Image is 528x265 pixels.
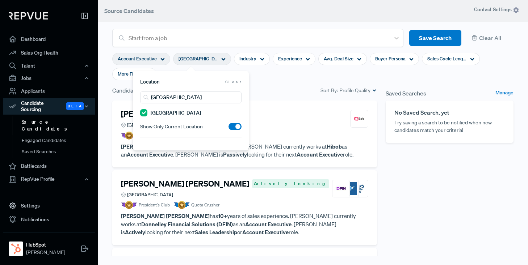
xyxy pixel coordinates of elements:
[151,109,201,117] label: [GEOGRAPHIC_DATA]
[386,89,426,98] span: Saved Searches
[218,212,227,219] strong: 10+
[66,102,84,110] span: Beta
[394,109,505,116] h6: No Saved Search, yet
[327,143,342,150] strong: Hibob
[252,179,329,188] span: Actively Looking
[467,30,514,46] button: Clear All
[191,202,219,208] span: Quota Crusher
[242,228,289,236] strong: Account Executive
[245,221,292,228] strong: Account Executive
[225,79,242,85] span: Clear
[13,146,105,158] a: Saved Searches
[121,143,165,150] strong: [PERSON_NAME]
[195,228,237,236] strong: Sales Leadership
[13,116,105,135] a: Source Candidates
[3,159,95,173] a: Battlecards
[495,89,514,98] a: Manage
[179,55,218,62] span: [GEOGRAPHIC_DATA]
[13,135,105,146] a: Engaged Candidates
[121,142,368,159] p: has years of sales experience. [PERSON_NAME] currently works at as an . [PERSON_NAME] is looking ...
[3,98,95,115] div: Candidate Sourcing
[335,182,348,195] img: Donnelley Financial Solutions (DFIN)
[3,213,95,226] a: Notifications
[3,173,95,185] button: RepVue Profile
[409,30,461,46] button: Save Search
[320,87,377,94] div: Sort By:
[9,12,48,20] img: RepVue
[121,132,137,140] img: President Badge
[121,201,137,209] img: President Badge
[324,55,353,62] span: Avg. Deal Size
[112,86,141,95] span: Candidates
[353,112,366,125] img: Hibob
[125,228,145,236] strong: Actively
[344,182,357,195] img: Origami Risk
[140,78,160,86] span: Location
[10,243,22,255] img: HubSpot
[239,55,256,62] span: Industry
[278,55,302,62] span: Experience
[3,46,95,60] a: Sales Org Health
[121,212,368,236] p: has years of sales experience. [PERSON_NAME] currently works at as an . [PERSON_NAME] is looking ...
[127,151,173,158] strong: Account Executive
[127,191,173,198] span: [GEOGRAPHIC_DATA]
[140,123,203,131] span: Show Only Current Location
[3,232,95,259] a: HubSpotHubSpot[PERSON_NAME]
[3,98,95,115] button: Candidate Sourcing Beta
[223,151,247,158] strong: Passively
[353,182,366,195] img: Northwestern Mutual
[127,121,173,128] span: [GEOGRAPHIC_DATA]
[474,6,519,13] span: Contact Settings
[139,202,170,208] span: President's Club
[104,7,154,14] span: Source Candidates
[121,212,210,219] strong: [PERSON_NAME] [PERSON_NAME]
[3,72,95,84] button: Jobs
[118,55,157,62] span: Account Executive
[140,91,242,103] input: Search locations
[3,84,95,98] a: Applicants
[118,70,142,77] span: More Filters
[173,201,190,209] img: Quota Badge
[26,241,65,249] strong: HubSpot
[3,32,95,46] a: Dashboard
[375,55,406,62] span: Buyer Persona
[427,55,466,62] span: Sales Cycle Length
[297,151,343,158] strong: Account Executive
[3,60,95,72] button: Talent
[121,179,249,188] h4: [PERSON_NAME] [PERSON_NAME]
[26,249,65,256] span: [PERSON_NAME]
[394,119,505,134] p: Try saving a search to be notified when new candidates match your criteria!
[339,87,370,94] span: Profile Quality
[3,199,95,213] a: Settings
[121,109,184,119] h4: [PERSON_NAME]
[141,221,233,228] strong: Donnelley Financial Solutions (DFIN)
